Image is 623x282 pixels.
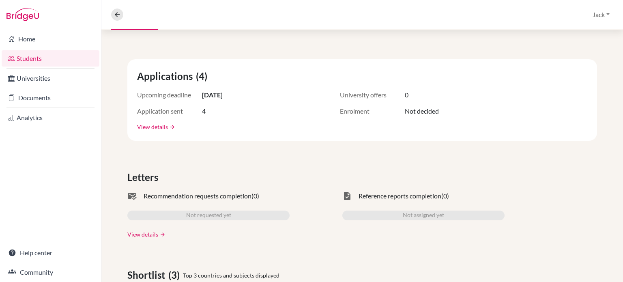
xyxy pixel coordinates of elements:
span: Not decided [405,106,439,116]
img: Bridge-U [6,8,39,21]
a: Community [2,264,99,280]
a: Analytics [2,110,99,126]
a: Documents [2,90,99,106]
span: Top 3 countries and subjects displayed [183,271,279,280]
span: Not requested yet [186,211,231,220]
span: Letters [127,170,161,185]
a: Home [2,31,99,47]
span: 4 [202,106,206,116]
a: View details [137,123,168,131]
span: Application sent [137,106,202,116]
span: (0) [441,191,449,201]
span: Applications [137,69,196,84]
span: University offers [340,90,405,100]
span: task [342,191,352,201]
span: 0 [405,90,408,100]
a: View details [127,230,158,239]
span: mark_email_read [127,191,137,201]
a: arrow_forward [158,232,165,237]
span: [DATE] [202,90,223,100]
span: Reference reports completion [359,191,441,201]
span: (0) [251,191,259,201]
span: Enrolment [340,106,405,116]
button: Jack [589,7,613,22]
a: arrow_forward [168,124,175,130]
a: Help center [2,245,99,261]
span: Not assigned yet [403,211,444,220]
span: Recommendation requests completion [144,191,251,201]
a: Universities [2,70,99,86]
a: Students [2,50,99,67]
span: (4) [196,69,211,84]
span: Upcoming deadline [137,90,202,100]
